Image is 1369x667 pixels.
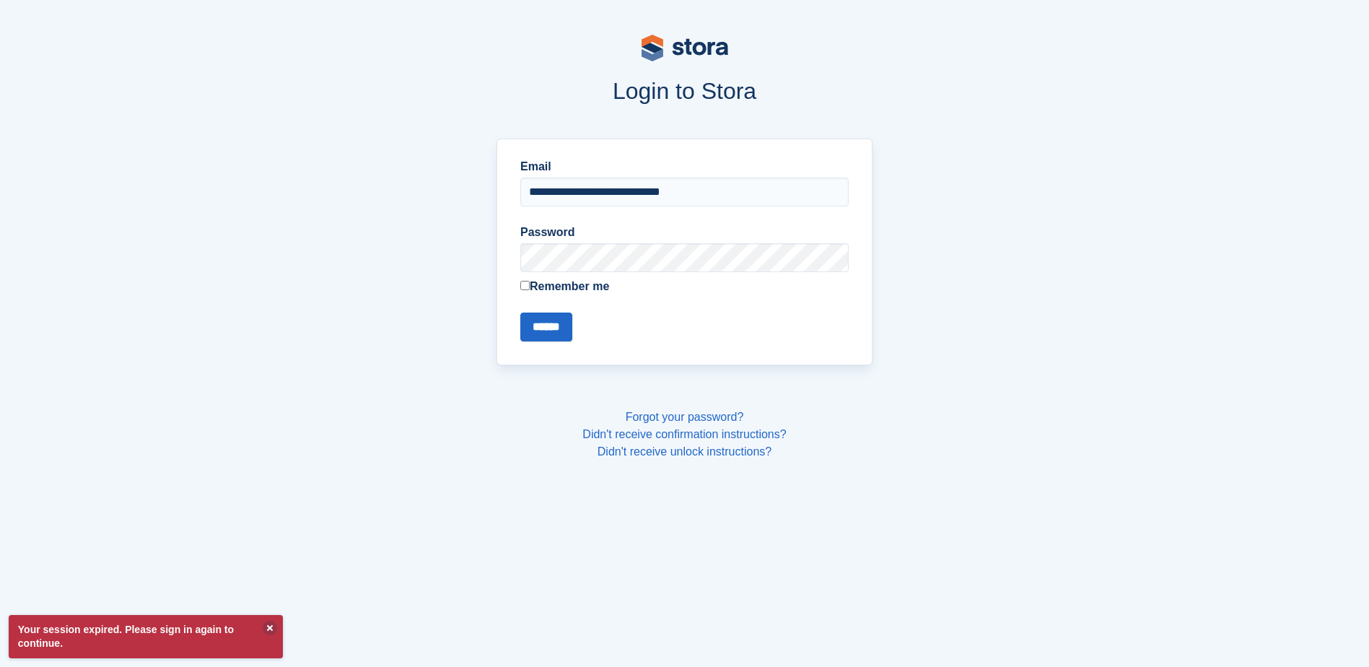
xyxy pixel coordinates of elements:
label: Password [520,224,849,241]
input: Remember me [520,281,530,290]
img: stora-logo-53a41332b3708ae10de48c4981b4e9114cc0af31d8433b30ea865607fb682f29.svg [642,35,728,61]
h1: Login to Stora [222,78,1148,104]
p: Your session expired. Please sign in again to continue. [9,615,283,658]
label: Remember me [520,278,849,295]
label: Email [520,158,849,175]
a: Forgot your password? [626,411,744,423]
a: Didn't receive unlock instructions? [598,445,771,458]
a: Didn't receive confirmation instructions? [582,428,786,440]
